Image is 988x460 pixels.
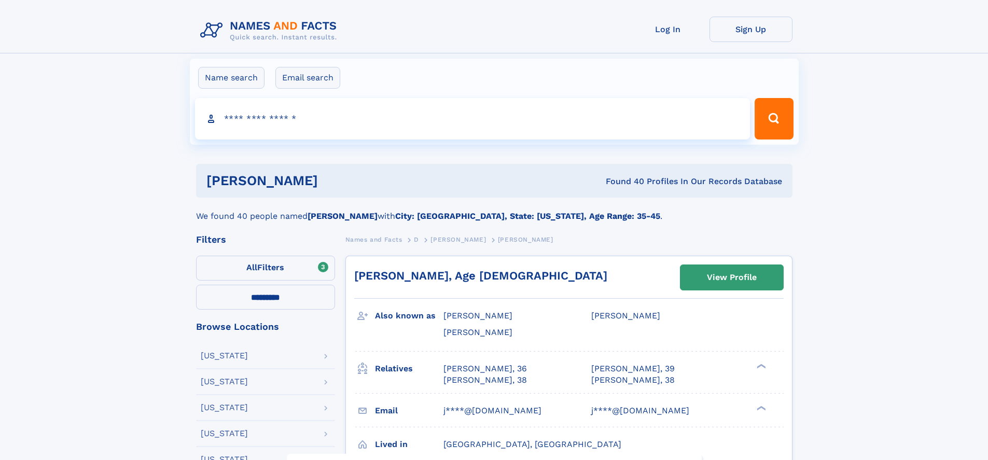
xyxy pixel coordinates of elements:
[707,266,757,289] div: View Profile
[430,233,486,246] a: [PERSON_NAME]
[462,176,782,187] div: Found 40 Profiles In Our Records Database
[308,211,378,221] b: [PERSON_NAME]
[443,327,512,337] span: [PERSON_NAME]
[627,17,709,42] a: Log In
[201,352,248,360] div: [US_STATE]
[498,236,553,243] span: [PERSON_NAME]
[430,236,486,243] span: [PERSON_NAME]
[375,436,443,453] h3: Lived in
[395,211,660,221] b: City: [GEOGRAPHIC_DATA], State: [US_STATE], Age Range: 35-45
[196,322,335,331] div: Browse Locations
[195,98,750,140] input: search input
[754,363,767,369] div: ❯
[375,402,443,420] h3: Email
[201,403,248,412] div: [US_STATE]
[443,363,527,374] a: [PERSON_NAME], 36
[196,17,345,45] img: Logo Names and Facts
[198,67,265,89] label: Name search
[201,378,248,386] div: [US_STATE]
[709,17,792,42] a: Sign Up
[443,374,527,386] a: [PERSON_NAME], 38
[354,269,607,282] a: [PERSON_NAME], Age [DEMOGRAPHIC_DATA]
[196,235,335,244] div: Filters
[591,374,675,386] a: [PERSON_NAME], 38
[275,67,340,89] label: Email search
[591,311,660,320] span: [PERSON_NAME]
[196,198,792,222] div: We found 40 people named with .
[754,405,767,411] div: ❯
[591,363,675,374] a: [PERSON_NAME], 39
[375,360,443,378] h3: Relatives
[443,439,621,449] span: [GEOGRAPHIC_DATA], [GEOGRAPHIC_DATA]
[345,233,402,246] a: Names and Facts
[206,174,462,187] h1: [PERSON_NAME]
[755,98,793,140] button: Search Button
[375,307,443,325] h3: Also known as
[414,236,419,243] span: D
[680,265,783,290] a: View Profile
[443,311,512,320] span: [PERSON_NAME]
[201,429,248,438] div: [US_STATE]
[414,233,419,246] a: D
[196,256,335,281] label: Filters
[246,262,257,272] span: All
